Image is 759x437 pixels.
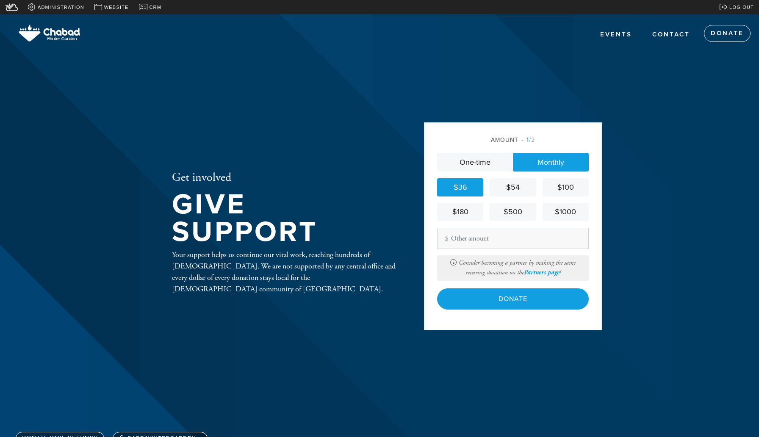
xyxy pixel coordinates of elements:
[493,182,532,193] div: $54
[13,19,86,49] img: 2.%20Side%20%7C%20White.png
[543,178,589,196] a: $100
[437,136,589,144] div: Amount
[594,27,638,43] a: Events
[490,203,536,221] a: $500
[526,136,529,144] span: 1
[546,182,585,193] div: $100
[172,171,396,185] h2: Get involved
[38,4,84,11] span: Administration
[493,206,532,218] div: $500
[646,27,696,43] a: Contact
[149,4,161,11] span: CRM
[172,191,396,246] h1: Give Support
[172,249,396,295] div: Your support helps us continue our vital work, reaching hundreds of [DEMOGRAPHIC_DATA]. We are no...
[437,255,589,281] div: Consider becoming a partner by making the same recuring donation on the !
[546,206,585,218] div: $1000
[440,182,480,193] div: $36
[104,4,129,11] span: Website
[437,228,589,249] input: Other amount
[704,25,751,42] a: Donate
[729,4,754,11] span: Log out
[524,268,560,277] a: Partners page
[490,178,536,196] a: $54
[521,136,535,144] span: /2
[437,288,589,310] input: Donate
[437,153,513,171] a: One-time
[437,178,483,196] a: $36
[437,203,483,221] a: $180
[543,203,589,221] a: $1000
[440,206,480,218] div: $180
[513,153,589,171] a: Monthly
